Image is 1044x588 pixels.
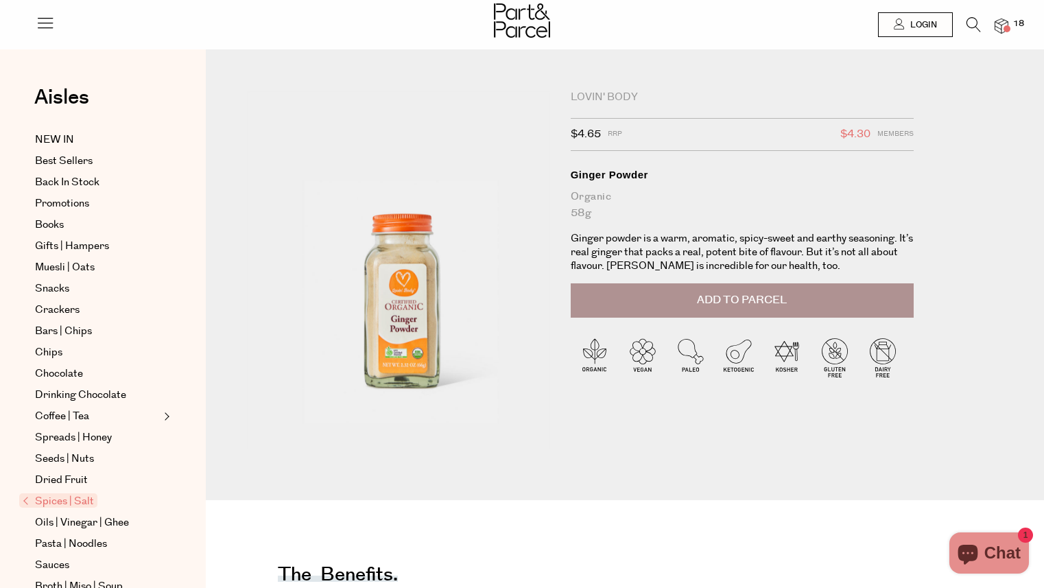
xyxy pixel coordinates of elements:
[35,323,92,340] span: Bars | Chips
[35,472,88,489] span: Dried Fruit
[35,196,160,212] a: Promotions
[877,126,914,143] span: Members
[571,189,914,222] div: Organic 58g
[35,196,89,212] span: Promotions
[35,323,160,340] a: Bars | Chips
[35,387,160,403] a: Drinking Chocolate
[35,472,160,489] a: Dried Fruit
[35,536,160,552] a: Pasta | Noodles
[35,344,160,361] a: Chips
[35,408,160,425] a: Coffee | Tea
[995,19,1008,33] a: 18
[35,281,69,297] span: Snacks
[667,333,715,381] img: P_P-ICONS-Live_Bec_V11_Paleo.svg
[35,430,112,446] span: Spreads | Honey
[35,557,69,574] span: Sauces
[859,333,907,381] img: P_P-ICONS-Live_Bec_V11_Dairy_Free.svg
[571,168,914,182] div: Ginger Powder
[1010,18,1028,30] span: 18
[571,232,914,273] p: Ginger powder is a warm, aromatic, spicy-sweet and earthy seasoning. It’s real ginger that packs ...
[945,532,1033,577] inbox-online-store-chat: Shopify online store chat
[19,493,97,508] span: Spices | Salt
[35,451,94,467] span: Seeds | Nuts
[35,387,126,403] span: Drinking Chocolate
[35,344,62,361] span: Chips
[23,493,160,510] a: Spices | Salt
[35,366,83,382] span: Chocolate
[697,292,787,308] span: Add to Parcel
[35,238,160,255] a: Gifts | Hampers
[571,283,914,318] button: Add to Parcel
[494,3,550,38] img: Part&Parcel
[619,333,667,381] img: P_P-ICONS-Live_Bec_V11_Vegan.svg
[571,91,914,104] div: Lovin' Body
[35,132,160,148] a: NEW IN
[878,12,953,37] a: Login
[35,259,160,276] a: Muesli | Oats
[571,126,601,143] span: $4.65
[608,126,622,143] span: RRP
[35,430,160,446] a: Spreads | Honey
[35,366,160,382] a: Chocolate
[35,217,64,233] span: Books
[840,126,870,143] span: $4.30
[35,515,160,531] a: Oils | Vinegar | Ghee
[571,333,619,381] img: P_P-ICONS-Live_Bec_V11_Organic.svg
[763,333,811,381] img: P_P-ICONS-Live_Bec_V11_Kosher.svg
[715,333,763,381] img: P_P-ICONS-Live_Bec_V11_Ketogenic.svg
[34,87,89,121] a: Aisles
[35,302,160,318] a: Crackers
[278,572,398,582] h4: The benefits.
[161,408,170,425] button: Expand/Collapse Coffee | Tea
[35,132,74,148] span: NEW IN
[35,153,160,169] a: Best Sellers
[35,238,109,255] span: Gifts | Hampers
[35,153,93,169] span: Best Sellers
[34,82,89,113] span: Aisles
[35,515,129,531] span: Oils | Vinegar | Ghee
[35,302,80,318] span: Crackers
[811,333,859,381] img: P_P-ICONS-Live_Bec_V11_Gluten_Free.svg
[35,174,99,191] span: Back In Stock
[35,259,95,276] span: Muesli | Oats
[35,557,160,574] a: Sauces
[35,174,160,191] a: Back In Stock
[907,19,937,31] span: Login
[35,408,89,425] span: Coffee | Tea
[35,536,107,552] span: Pasta | Noodles
[247,91,550,449] img: Ginger Powder
[35,281,160,297] a: Snacks
[35,217,160,233] a: Books
[35,451,160,467] a: Seeds | Nuts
